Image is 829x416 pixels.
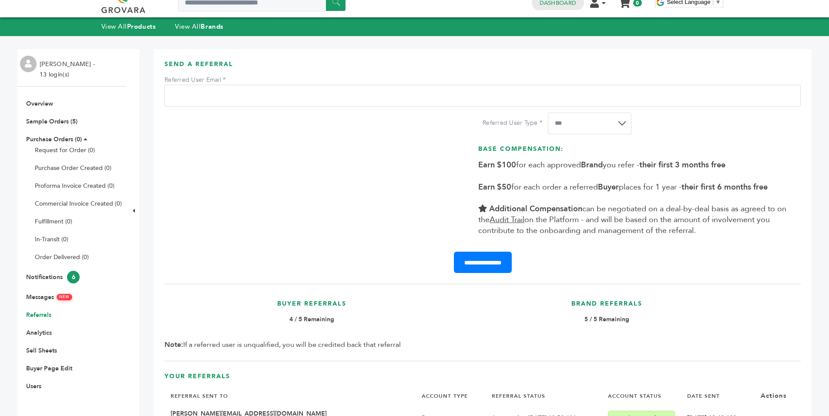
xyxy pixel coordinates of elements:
[26,382,41,390] a: Users
[681,182,768,193] b: their first 6 months free
[175,22,224,31] a: View AllBrands
[26,100,53,108] a: Overview
[639,160,725,170] b: their first 3 months free
[67,271,80,283] span: 6
[26,311,51,319] a: Referrals
[755,387,801,405] th: Actions
[201,22,223,31] strong: Brands
[26,329,52,337] a: Analytics
[464,300,750,315] h3: Brand Referrals
[687,393,720,399] a: DATE SENT
[26,293,72,301] a: MessagesNEW
[20,56,37,72] img: profile.png
[169,300,455,315] h3: Buyer Referrals
[483,119,544,127] label: Referred User Type
[478,160,516,170] b: Earn $100
[489,203,582,214] b: Additional Compensation
[478,145,796,160] h3: Base Compensation:
[478,182,511,193] b: Earn $50
[35,217,72,226] a: Fulfillment (0)
[422,393,468,399] a: ACCOUNT TYPE
[35,164,111,172] a: Purchase Order Created (0)
[584,315,629,323] b: 5 / 5 Remaining
[171,393,228,399] a: REFERRAL SENT TO
[127,22,156,31] strong: Products
[101,22,156,31] a: View AllProducts
[164,60,801,75] h3: Send A Referral
[35,182,114,190] a: Proforma Invoice Created (0)
[598,182,619,193] b: Buyer
[26,273,80,281] a: Notifications6
[608,393,661,399] a: ACCOUNT STATUS
[581,160,603,170] b: Brand
[35,200,122,208] a: Commercial Invoice Created (0)
[26,364,72,373] a: Buyer Page Edit
[164,372,801,387] h3: Your Referrals
[26,117,77,126] a: Sample Orders (5)
[490,214,524,225] u: Audit Trail
[289,315,334,323] b: 4 / 5 Remaining
[26,135,82,143] a: Purchase Orders (0)
[164,340,183,349] b: Note:
[35,146,95,154] a: Request for Order (0)
[57,294,72,300] span: NEW
[164,76,225,84] label: Referred User Email
[478,160,786,236] span: for each approved you refer - for each order a referred places for 1 year - can be negotiated on ...
[35,253,89,261] a: Order Delivered (0)
[26,346,57,355] a: Sell Sheets
[40,59,97,80] li: [PERSON_NAME] - 13 login(s)
[164,340,401,349] span: If a referred user is unqualified, you will be credited back that referral
[492,393,545,399] a: REFERRAL STATUS
[35,235,68,243] a: In-Transit (0)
